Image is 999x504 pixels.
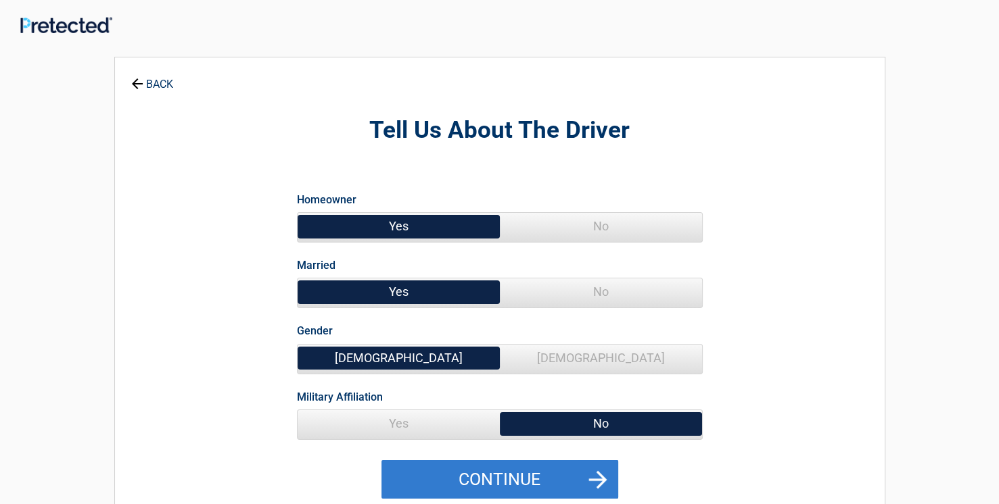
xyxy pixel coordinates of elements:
[129,66,176,90] a: BACK
[381,460,618,499] button: Continue
[500,345,702,372] span: [DEMOGRAPHIC_DATA]
[298,345,500,372] span: [DEMOGRAPHIC_DATA]
[500,410,702,437] span: No
[297,322,333,340] label: Gender
[297,256,335,274] label: Married
[298,213,500,240] span: Yes
[500,213,702,240] span: No
[20,17,112,34] img: Main Logo
[298,410,500,437] span: Yes
[500,278,702,305] span: No
[297,388,383,406] label: Military Affiliation
[189,115,810,147] h2: Tell Us About The Driver
[297,191,356,209] label: Homeowner
[298,278,500,305] span: Yes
